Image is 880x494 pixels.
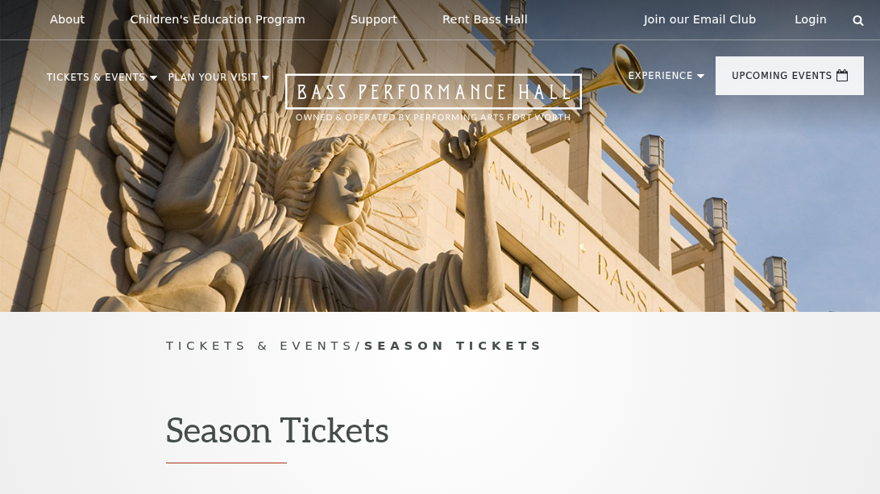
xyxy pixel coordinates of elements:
p: Plan Your Visit [168,73,258,91]
p: Rent Bass Hall [442,13,528,27]
p: Experience [629,72,693,89]
h1: Season Tickets [166,409,714,463]
p: Tickets & Events [47,73,146,91]
p: Upcoming Events [732,72,832,89]
span: Season Tickets [364,338,545,352]
p: / [166,336,714,356]
p: Children's Education Program [130,13,305,27]
p: Support [351,13,397,27]
span: Tickets & Events [166,338,355,352]
p: About [50,13,85,27]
